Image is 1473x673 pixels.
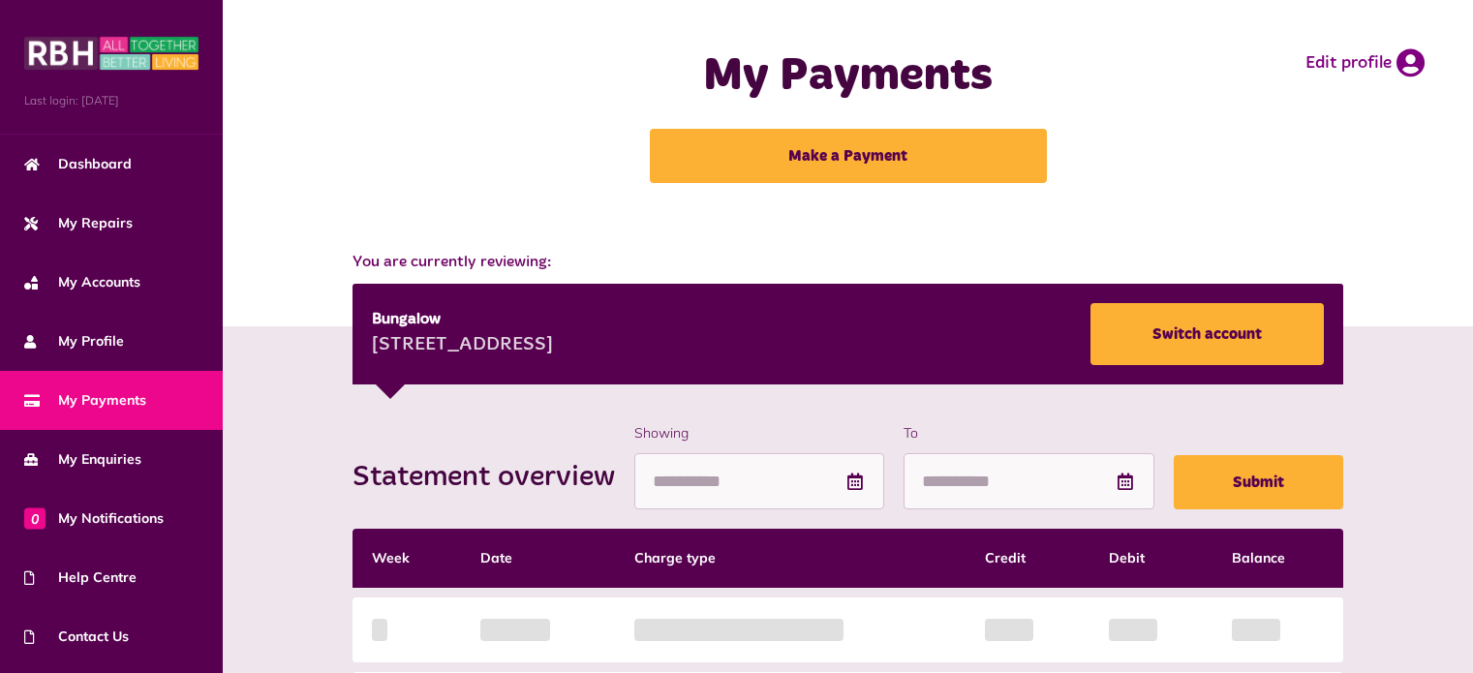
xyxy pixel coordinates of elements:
div: Bungalow [372,308,553,331]
a: Make a Payment [650,129,1047,183]
img: MyRBH [24,34,199,73]
a: Edit profile [1305,48,1425,77]
div: [STREET_ADDRESS] [372,331,553,360]
span: Contact Us [24,627,129,647]
h1: My Payments [555,48,1142,105]
span: My Accounts [24,272,140,292]
span: You are currently reviewing: [353,251,1342,274]
span: Last login: [DATE] [24,92,199,109]
span: My Payments [24,390,146,411]
span: My Repairs [24,213,133,233]
a: Switch account [1090,303,1324,365]
span: My Enquiries [24,449,141,470]
span: My Notifications [24,508,164,529]
span: Dashboard [24,154,132,174]
span: My Profile [24,331,124,352]
span: Help Centre [24,567,137,588]
span: 0 [24,507,46,529]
